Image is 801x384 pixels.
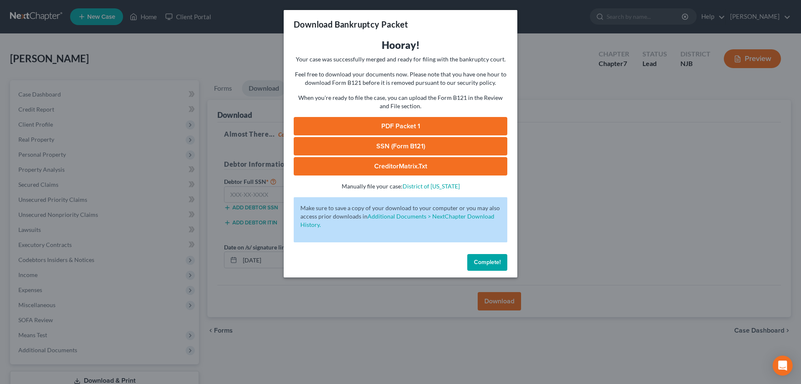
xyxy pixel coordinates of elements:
button: Complete! [467,254,507,271]
div: Open Intercom Messenger [773,356,793,376]
p: Make sure to save a copy of your download to your computer or you may also access prior downloads in [300,204,501,229]
p: Manually file your case: [294,182,507,191]
a: SSN (Form B121) [294,137,507,155]
a: PDF Packet 1 [294,117,507,135]
a: District of [US_STATE] [403,183,460,190]
p: Your case was successfully merged and ready for filing with the bankruptcy court. [294,55,507,64]
p: When you're ready to file the case, you can upload the Form B121 in the Review and File section. [294,94,507,110]
a: CreditorMatrix.txt [294,157,507,175]
h3: Download Bankruptcy Packet [294,18,408,30]
h3: Hooray! [294,38,507,52]
a: Additional Documents > NextChapter Download History. [300,213,494,228]
p: Feel free to download your documents now. Please note that you have one hour to download Form B12... [294,70,507,87]
span: Complete! [474,259,501,266]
